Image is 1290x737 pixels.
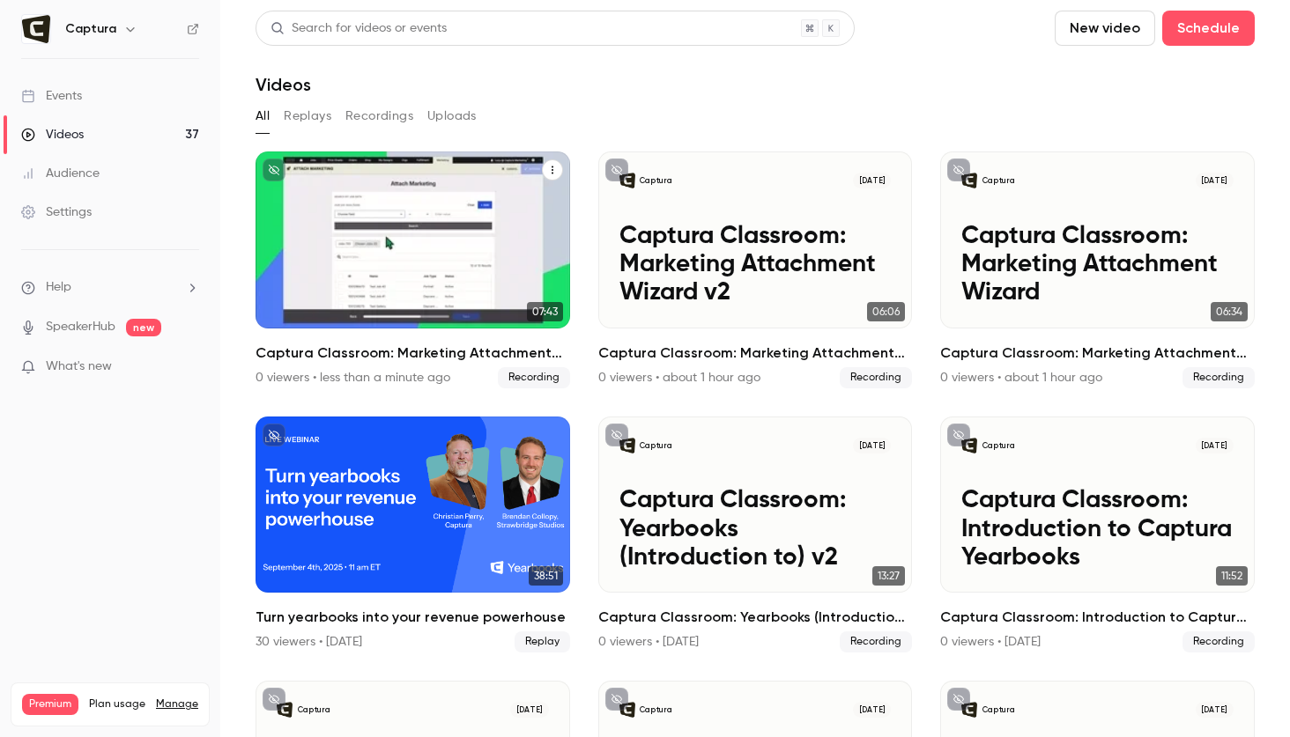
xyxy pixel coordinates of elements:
[947,688,970,711] button: unpublished
[840,631,912,652] span: Recording
[1216,566,1248,586] span: 11:52
[256,607,570,628] h2: Turn yearbooks into your revenue powerhouse
[640,175,672,186] p: Captura
[1196,702,1234,718] span: [DATE]
[940,151,1255,388] a: Captura Classroom: Marketing Attachment WizardCaptura[DATE]Captura Classroom: Marketing Attachmen...
[598,151,913,388] a: Captura Classroom: Marketing Attachment Wizard v2Captura[DATE]Captura Classroom: Marketing Attach...
[46,318,115,336] a: SpeakerHub
[940,151,1255,388] li: Captura Classroom: Marketing Attachment Wizard
[947,158,970,181] button: unpublished
[263,424,285,446] button: unpublished
[256,151,570,388] li: Captura Classroom: Marketing Attachment Wizard v3
[515,631,570,652] span: Replay
[46,357,112,376] span: What's new
[256,416,570,653] a: 38:51Turn yearbooks into your revenue powerhouse30 viewers • [DATE]Replay
[598,607,913,628] h2: Captura Classroom: Yearbooks (Introduction to) v2
[1211,302,1248,321] span: 06:34
[598,369,760,387] div: 0 viewers • about 1 hour ago
[527,302,563,321] span: 07:43
[982,704,1015,715] p: Captura
[89,697,145,711] span: Plan usage
[22,694,78,715] span: Premium
[940,633,1041,651] div: 0 viewers • [DATE]
[156,697,198,711] a: Manage
[178,359,199,375] iframe: Noticeable Trigger
[427,102,477,130] button: Uploads
[529,566,563,586] span: 38:51
[126,319,161,336] span: new
[605,158,628,181] button: unpublished
[940,343,1255,364] h2: Captura Classroom: Marketing Attachment Wizard
[284,102,331,130] button: Replays
[21,165,100,182] div: Audience
[1196,438,1234,453] span: [DATE]
[853,702,891,718] span: [DATE]
[640,704,672,715] p: Captura
[256,151,570,388] a: 07:43Captura Classroom: Marketing Attachment Wizard v30 viewers • less than a minute agoRecording
[21,278,199,297] li: help-dropdown-opener
[256,11,1255,726] section: Videos
[263,688,285,711] button: unpublished
[853,438,891,453] span: [DATE]
[1182,631,1255,652] span: Recording
[1196,173,1234,188] span: [DATE]
[598,633,699,651] div: 0 viewers • [DATE]
[510,702,548,718] span: [DATE]
[840,367,912,388] span: Recording
[598,343,913,364] h2: Captura Classroom: Marketing Attachment Wizard v2
[947,424,970,446] button: unpublished
[598,416,913,653] li: Captura Classroom: Yearbooks (Introduction to) v2
[619,222,892,307] p: Captura Classroom: Marketing Attachment Wizard v2
[1055,11,1155,46] button: New video
[598,151,913,388] li: Captura Classroom: Marketing Attachment Wizard v2
[298,704,330,715] p: Captura
[345,102,413,130] button: Recordings
[940,607,1255,628] h2: Captura Classroom: Introduction to Captura Yearbooks
[961,486,1234,571] p: Captura Classroom: Introduction to Captura Yearbooks
[982,440,1015,451] p: Captura
[65,20,116,38] h6: Captura
[940,416,1255,653] li: Captura Classroom: Introduction to Captura Yearbooks
[21,203,92,221] div: Settings
[256,343,570,364] h2: Captura Classroom: Marketing Attachment Wizard v3
[867,302,905,321] span: 06:06
[263,158,285,181] button: unpublished
[605,688,628,711] button: unpublished
[1162,11,1255,46] button: Schedule
[640,440,672,451] p: Captura
[256,369,450,387] div: 0 viewers • less than a minute ago
[22,15,50,43] img: Captura
[256,633,362,651] div: 30 viewers • [DATE]
[46,278,71,297] span: Help
[605,424,628,446] button: unpublished
[256,102,270,130] button: All
[498,367,570,388] span: Recording
[21,87,82,105] div: Events
[940,416,1255,653] a: Captura Classroom: Introduction to Captura YearbooksCaptura[DATE]Captura Classroom: Introduction ...
[982,175,1015,186] p: Captura
[256,74,311,95] h1: Videos
[872,566,905,586] span: 13:27
[271,19,447,38] div: Search for videos or events
[853,173,891,188] span: [DATE]
[619,486,892,571] p: Captura Classroom: Yearbooks (Introduction to) v2
[256,416,570,653] li: Turn yearbooks into your revenue powerhouse
[940,369,1102,387] div: 0 viewers • about 1 hour ago
[21,126,84,144] div: Videos
[598,416,913,653] a: Captura Classroom: Yearbooks (Introduction to) v2Captura[DATE]Captura Classroom: Yearbooks (Intro...
[1182,367,1255,388] span: Recording
[961,222,1234,307] p: Captura Classroom: Marketing Attachment Wizard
